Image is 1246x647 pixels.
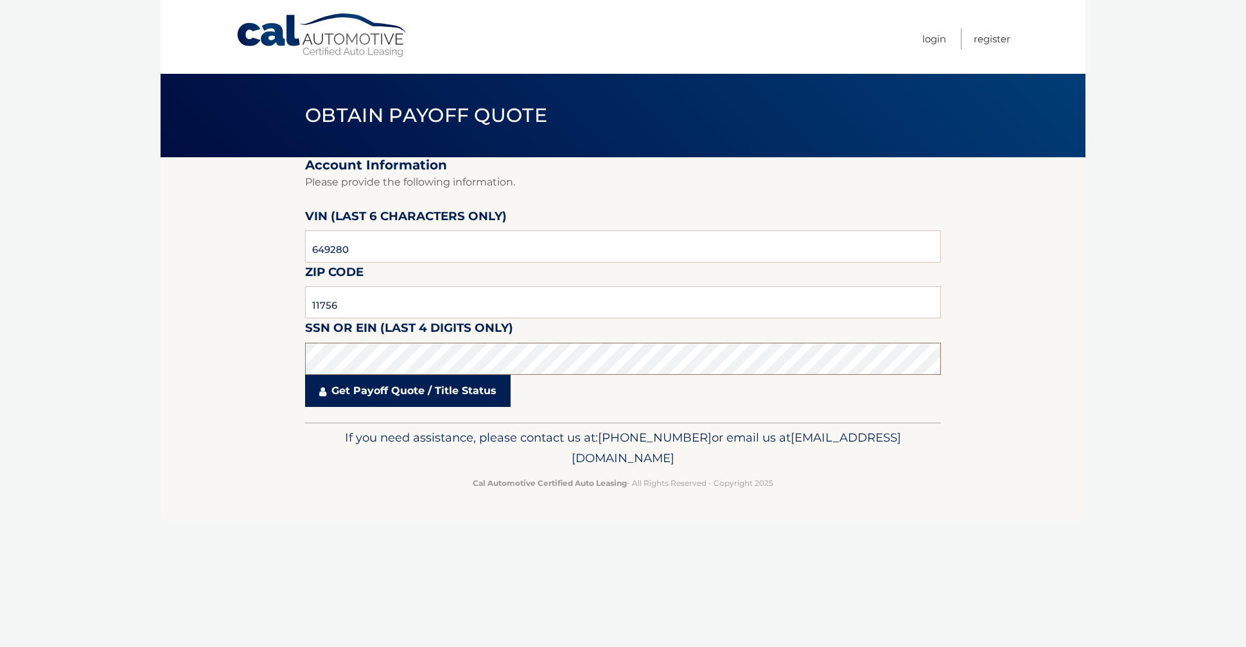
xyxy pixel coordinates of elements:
[305,375,511,407] a: Get Payoff Quote / Title Status
[305,157,941,173] h2: Account Information
[313,427,933,469] p: If you need assistance, please contact us at: or email us at
[974,28,1010,49] a: Register
[922,28,946,49] a: Login
[473,478,627,488] strong: Cal Automotive Certified Auto Leasing
[305,207,507,230] label: VIN (last 6 characters only)
[305,263,364,286] label: Zip Code
[305,173,941,191] p: Please provide the following information.
[598,430,712,445] span: [PHONE_NUMBER]
[305,103,547,127] span: Obtain Payoff Quote
[313,476,933,490] p: - All Rights Reserved - Copyright 2025
[305,318,513,342] label: SSN or EIN (last 4 digits only)
[236,13,409,58] a: Cal Automotive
